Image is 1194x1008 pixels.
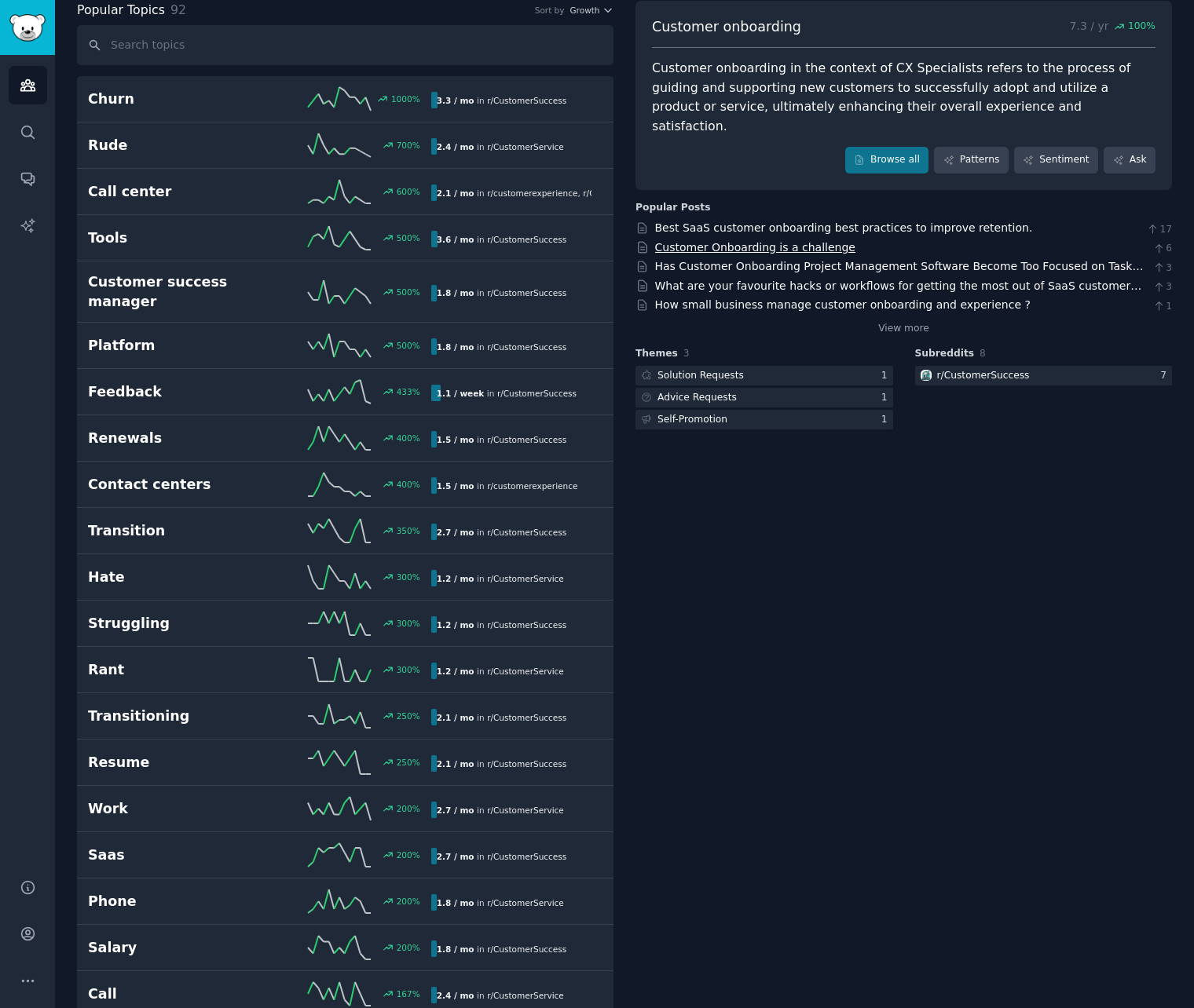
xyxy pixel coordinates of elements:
a: Sentiment [1014,147,1098,173]
img: GummySearch logo [9,14,46,42]
div: 300 % [397,618,420,629]
div: in [431,709,573,725]
h2: Tools [88,228,259,248]
div: in [431,184,592,201]
h2: Salary [88,938,259,958]
a: Customer success manager500%1.8 / moin r/CustomerSuccess [77,261,613,323]
span: r/ CustomerSuccess [487,528,566,537]
div: 500 % [397,232,420,243]
b: 2.1 / mo [437,188,474,198]
a: CustomerSuccessr/CustomerSuccess7 [915,366,1173,385]
span: r/ CustomerSuccess [487,342,566,352]
span: Growth [570,5,599,16]
img: CustomerSuccess [921,370,932,381]
span: r/ CustomerService [487,898,564,908]
div: 1 [881,413,893,427]
b: 1.8 / mo [437,342,474,352]
a: Has Customer Onboarding Project Management Software Become Too Focused on Tasks, Not Outcomes? [655,260,1144,289]
a: Resume250%2.1 / moin r/CustomerSuccess [77,740,613,786]
h2: Phone [88,892,259,911]
div: in [431,848,573,864]
div: r/ CustomerSuccess [937,369,1030,383]
div: in [431,616,573,633]
span: r/ CustomerSuccess [487,713,566,722]
div: Popular Posts [635,201,711,215]
a: View more [878,322,929,336]
h2: Call [88,984,259,1004]
h2: Transitioning [88,707,259,726]
div: in [431,524,573,540]
h2: Contact centers [88,475,259,495]
div: in [431,987,570,1003]
div: 600 % [397,186,420,197]
h2: Struggling [88,614,259,634]
span: r/ CustomerSuccess [487,620,566,630]
span: 8 [980,348,986,359]
b: 1.5 / mo [437,435,474,444]
b: 2.4 / mo [437,991,474,1000]
b: 2.4 / mo [437,142,474,152]
h2: Saas [88,845,259,865]
div: in [431,663,570,679]
b: 1.8 / mo [437,288,474,298]
div: in [431,285,573,301]
h2: Hate [88,568,259,587]
span: Subreddits [915,347,975,361]
h2: Work [88,799,259,819]
input: Search topics [77,25,613,65]
span: r/ CustomerSuccess [487,759,566,769]
b: 2.7 / mo [437,805,474,815]
a: Advice Requests1 [635,388,893,407]
span: r/ CustomerService [487,991,564,1000]
span: r/ CustomerSuccess [487,435,566,444]
div: 200 % [397,942,420,953]
div: 1 [881,369,893,383]
span: r/ CustomerService [487,805,564,815]
b: 1.5 / mo [437,481,474,491]
b: 3.3 / mo [437,96,474,105]
a: What are your favourite hacks or workflows for getting the most out of SaaS customer onboarding s... [655,279,1142,309]
span: 100 % [1128,20,1156,34]
span: Customer onboarding [652,17,801,37]
span: r/ CustomerService [487,142,564,152]
span: Popular Topics [77,1,165,20]
span: 3 [1152,280,1172,294]
b: 1.8 / mo [437,898,474,908]
a: Call center600%2.1 / moin r/customerexperience,r/CustomerService [77,169,613,215]
span: r/ CustomerSuccess [487,852,566,861]
span: r/ CustomerSuccess [487,288,566,298]
span: r/ CustomerSuccess [487,944,566,954]
h2: Transition [88,521,259,541]
b: 2.7 / mo [437,528,474,537]
span: 3 [683,348,690,359]
span: r/ customerexperience [487,481,577,491]
a: Salary200%1.8 / moin r/CustomerSuccess [77,925,613,971]
div: Solution Requests [657,369,744,383]
b: 2.7 / mo [437,852,474,861]
a: Saas200%2.7 / moin r/CustomerSuccess [77,832,613,878]
a: Ask [1104,147,1156,173]
div: 350 % [397,525,420,536]
span: r/ CustomerSuccess [487,96,566,105]
div: 400 % [397,479,420,490]
div: 300 % [397,664,420,675]
span: 1 [1152,300,1172,314]
span: r/ CustomerSuccess [497,389,577,398]
span: r/ CustomerService [487,667,564,676]
div: in [431,138,570,155]
a: Hate300%1.2 / moin r/CustomerService [77,554,613,601]
div: Sort by [535,5,565,16]
div: in [431,92,573,108]
div: in [431,477,584,494]
a: Contact centers400%1.5 / moin r/customerexperience [77,462,613,508]
a: Self-Promotion1 [635,410,893,429]
span: r/ CustomerService [583,188,660,198]
a: Struggling300%1.2 / moin r/CustomerSuccess [77,601,613,647]
b: 1.2 / mo [437,620,474,630]
h2: Renewals [88,429,259,448]
p: 7.3 / yr [1070,17,1156,37]
span: r/ CustomerService [487,574,564,583]
a: Rant300%1.2 / moin r/CustomerService [77,647,613,693]
h2: Customer success manager [88,272,259,311]
div: 300 % [397,572,420,583]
